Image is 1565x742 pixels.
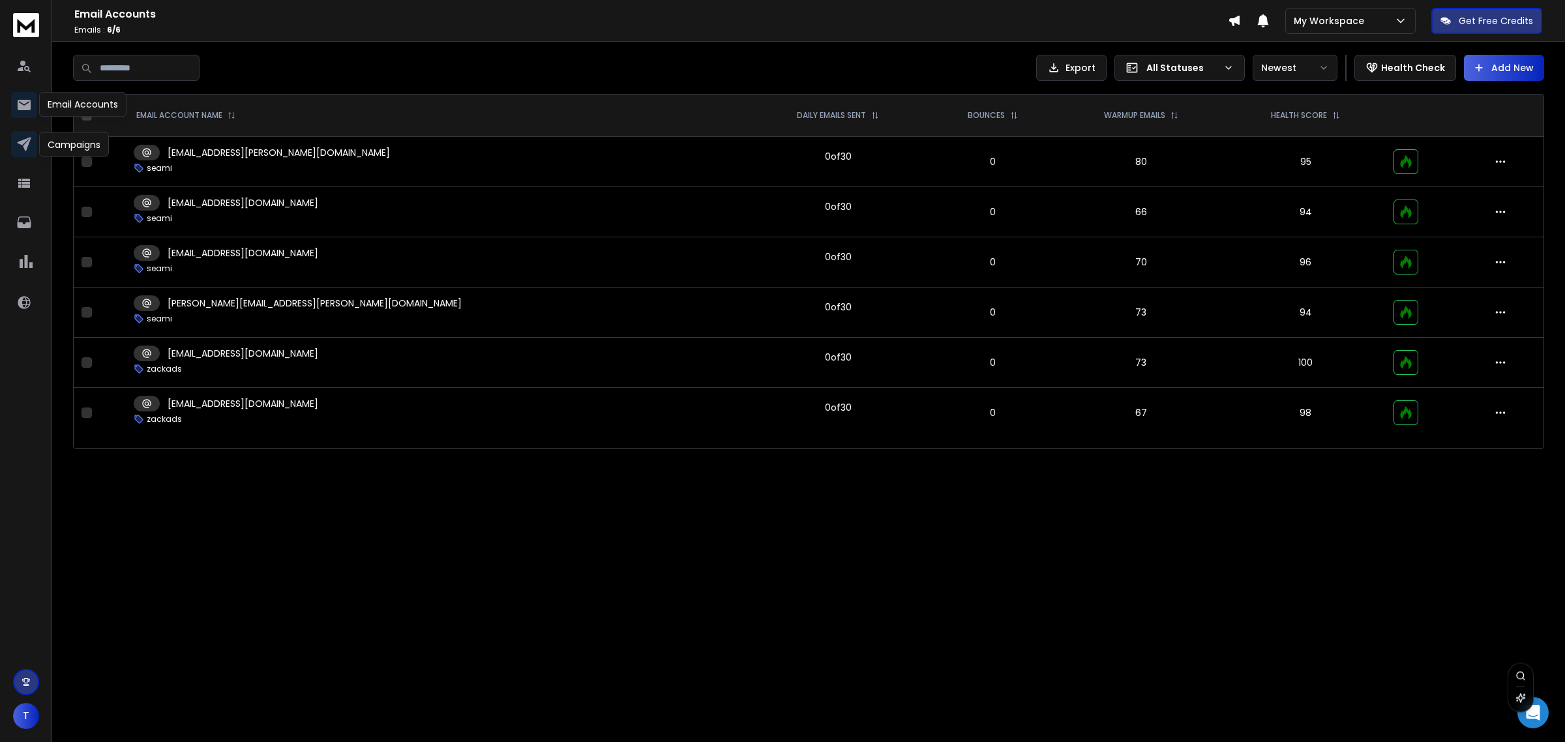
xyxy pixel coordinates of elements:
p: BOUNCES [968,110,1005,121]
p: My Workspace [1294,14,1369,27]
td: 100 [1226,338,1386,388]
p: 0 [938,155,1049,168]
td: 94 [1226,187,1386,237]
p: [EMAIL_ADDRESS][DOMAIN_NAME] [168,397,318,410]
button: Add New [1464,55,1544,81]
button: T [13,703,39,729]
button: Newest [1253,55,1337,81]
p: Health Check [1381,61,1445,74]
div: Email Accounts [39,92,127,117]
p: seami [147,263,172,274]
div: 0 of 30 [825,401,852,414]
p: WARMUP EMAILS [1104,110,1165,121]
p: seami [147,213,172,224]
p: [PERSON_NAME][EMAIL_ADDRESS][PERSON_NAME][DOMAIN_NAME] [168,297,462,310]
img: logo [13,13,39,37]
p: 0 [938,256,1049,269]
div: EMAIL ACCOUNT NAME [136,110,235,121]
div: 0 of 30 [825,200,852,213]
p: 0 [938,406,1049,419]
td: 95 [1226,137,1386,187]
span: 6 / 6 [107,24,121,35]
p: Get Free Credits [1459,14,1533,27]
p: [EMAIL_ADDRESS][PERSON_NAME][DOMAIN_NAME] [168,146,390,159]
td: 67 [1056,388,1226,438]
p: zackads [147,414,182,424]
p: [EMAIL_ADDRESS][DOMAIN_NAME] [168,246,318,260]
p: zackads [147,364,182,374]
div: 0 of 30 [825,351,852,364]
h1: Email Accounts [74,7,1228,22]
p: seami [147,314,172,324]
p: seami [147,163,172,173]
div: 0 of 30 [825,150,852,163]
p: HEALTH SCORE [1271,110,1327,121]
td: 73 [1056,288,1226,338]
td: 70 [1056,237,1226,288]
p: 0 [938,205,1049,218]
p: DAILY EMAILS SENT [797,110,866,121]
p: Emails : [74,25,1228,35]
p: All Statuses [1146,61,1218,74]
td: 80 [1056,137,1226,187]
td: 96 [1226,237,1386,288]
td: 98 [1226,388,1386,438]
p: [EMAIL_ADDRESS][DOMAIN_NAME] [168,196,318,209]
div: Open Intercom Messenger [1517,697,1549,728]
p: 0 [938,356,1049,369]
p: [EMAIL_ADDRESS][DOMAIN_NAME] [168,347,318,360]
p: 0 [938,306,1049,319]
td: 94 [1226,288,1386,338]
button: Export [1036,55,1107,81]
div: Campaigns [39,132,109,157]
td: 66 [1056,187,1226,237]
button: Get Free Credits [1431,8,1542,34]
button: Health Check [1354,55,1456,81]
div: 0 of 30 [825,250,852,263]
td: 73 [1056,338,1226,388]
div: 0 of 30 [825,301,852,314]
